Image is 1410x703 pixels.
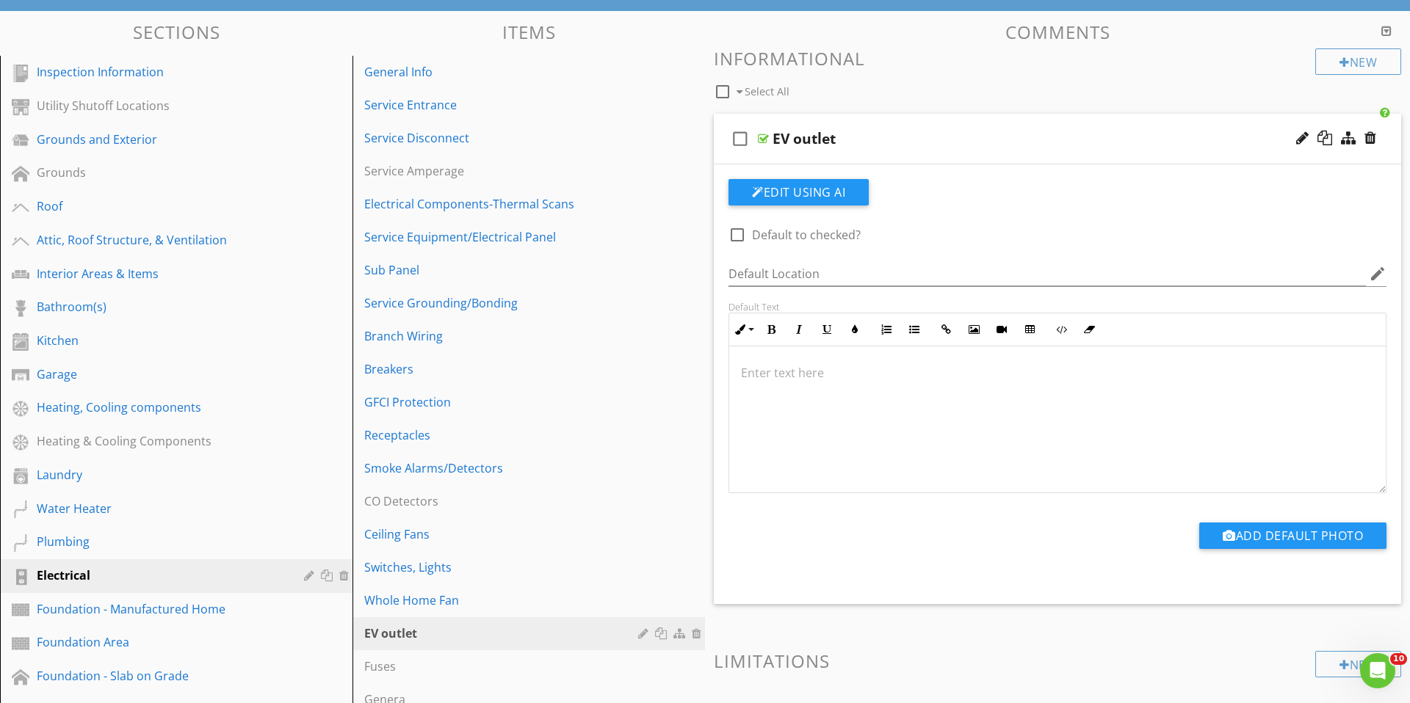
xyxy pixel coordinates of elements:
[37,466,283,484] div: Laundry
[364,261,643,279] div: Sub Panel
[729,316,757,343] button: Inline Style
[37,398,283,416] div: Heating, Cooling components
[364,129,643,147] div: Service Disconnect
[364,558,643,576] div: Switches, Lights
[37,197,283,215] div: Roof
[900,316,928,343] button: Unordered List
[37,600,283,618] div: Foundation - Manufactured Home
[364,228,643,246] div: Service Equipment/Electrical Panel
[37,164,283,181] div: Grounds
[364,327,643,345] div: Branch Wiring
[364,360,643,378] div: Breakers
[932,316,960,343] button: Insert Link (⌘K)
[988,316,1016,343] button: Insert Video
[1369,265,1386,283] i: edit
[813,316,841,343] button: Underline (⌘U)
[37,332,283,349] div: Kitchen
[37,265,283,283] div: Interior Areas & Items
[364,591,643,609] div: Whole Home Fan
[1075,316,1103,343] button: Clear Formatting
[1360,653,1395,688] iframe: Intercom live chat
[37,533,283,550] div: Plumbing
[728,179,869,205] button: Edit Using AI
[1390,653,1407,665] span: 10
[37,298,283,316] div: Bathroom(s)
[37,131,283,148] div: Grounds and Exterior
[1016,316,1044,343] button: Insert Table
[714,651,1401,671] h3: Limitations
[37,567,283,584] div: Electrical
[1315,651,1401,677] div: New
[364,624,643,642] div: EV outlet
[1199,522,1386,549] button: Add Default Photo
[785,316,813,343] button: Italic (⌘I)
[960,316,988,343] button: Insert Image (⌘P)
[364,492,643,510] div: CO Detectors
[364,658,643,675] div: Fuses
[364,96,643,114] div: Service Entrance
[1315,48,1401,75] div: New
[728,301,1386,313] div: Default Text
[352,22,705,42] h3: Items
[364,195,643,213] div: Electrical Components-Thermal Scans
[37,365,283,383] div: Garage
[752,227,861,242] label: Default to checked?
[1047,316,1075,343] button: Code View
[37,667,283,685] div: Foundation - Slab on Grade
[364,294,643,312] div: Service Grounding/Bonding
[37,432,283,450] div: Heating & Cooling Components
[364,426,643,444] div: Receptacles
[745,84,789,98] span: Select All
[364,393,643,411] div: GFCI Protection
[757,316,785,343] button: Bold (⌘B)
[37,500,283,517] div: Water Heater
[364,459,643,477] div: Smoke Alarms/Detectors
[364,162,643,180] div: Service Amperage
[728,262,1366,286] input: Default Location
[714,22,1401,42] h3: Comments
[872,316,900,343] button: Ordered List
[37,63,283,81] div: Inspection Information
[37,633,283,651] div: Foundation Area
[364,63,643,81] div: General Info
[773,130,836,147] div: EV outlet
[364,525,643,543] div: Ceiling Fans
[714,48,1401,68] h3: Informational
[728,121,752,156] i: check_box_outline_blank
[37,231,283,249] div: Attic, Roof Structure, & Ventilation
[37,97,283,114] div: Utility Shutoff Locations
